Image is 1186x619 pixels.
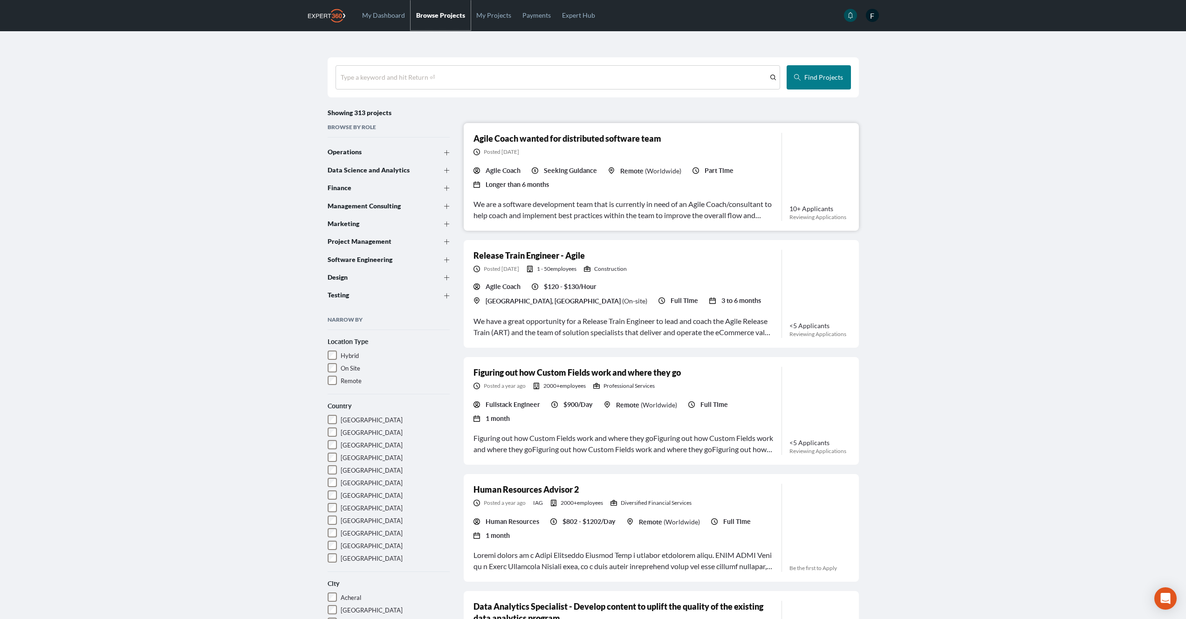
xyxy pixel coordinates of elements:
[486,414,510,423] span: 1 month
[444,239,450,245] svg: icon
[328,286,450,304] button: Testing
[794,74,801,81] svg: icon
[328,185,425,191] div: Finance
[328,580,340,587] strong: City
[804,73,843,81] span: Find Projects
[473,367,681,378] a: Figuring out how Custom Fields work and where they go
[444,293,450,299] svg: icon
[328,143,450,161] button: Operations
[473,401,480,408] svg: icon
[550,518,557,525] svg: icon
[711,518,718,525] svg: icon
[328,149,425,155] div: Operations
[616,401,639,409] span: Remote
[341,429,403,436] span: [GEOGRAPHIC_DATA]
[705,166,734,175] span: Part Time
[551,401,558,408] svg: icon
[341,594,361,601] span: Acheral
[700,400,728,409] span: Full Time
[328,161,450,179] button: Data Science and Analytics
[563,400,593,409] span: $900/Day
[328,107,391,118] h4: Showing 313 projects
[473,149,480,155] svg: icon
[444,168,450,173] svg: icon
[486,297,621,305] span: [GEOGRAPHIC_DATA], [GEOGRAPHIC_DATA]
[341,454,403,461] span: [GEOGRAPHIC_DATA]
[789,438,849,447] span: <5 Applicants
[473,500,480,506] svg: icon
[444,150,450,156] svg: icon
[464,240,859,348] a: Release Train Engineer - AgilePosted [DATE]1 - 50employeesConstructionAgile Coach$120 - $130/Hour...
[620,167,644,175] span: Remote
[473,266,480,272] svg: icon
[473,383,480,389] svg: icon
[444,257,450,263] svg: icon
[484,382,526,390] span: a year ago
[464,474,859,582] a: Human Resources Advisor 2Posted a year agoIAG2000+employeesDiversified Financial ServicesHuman Re...
[486,531,510,540] span: 1 month
[723,517,751,526] span: Full Time
[341,377,362,385] span: Remote
[594,265,627,273] span: Construction
[789,447,849,455] span: Reviewing Applications
[341,555,403,562] span: [GEOGRAPHIC_DATA]
[473,283,480,290] svg: icon
[328,250,450,268] button: Software Engineering
[473,518,480,525] svg: icon
[484,148,500,155] span: Posted
[1154,587,1177,610] div: Open Intercom Messenger
[847,12,854,19] svg: icon
[789,204,849,213] span: 10+ Applicants
[341,517,403,524] span: [GEOGRAPHIC_DATA]
[603,382,655,390] span: Professional Services
[444,275,450,281] svg: icon
[550,500,557,506] svg: icon
[608,167,615,174] svg: icon
[341,441,403,449] span: [GEOGRAPHIC_DATA]
[473,415,480,422] svg: icon
[328,197,450,214] button: Management Consulting
[789,213,849,221] span: Reviewing Applications
[645,167,681,175] span: ( Worldwide )
[486,180,549,189] span: Longer than 6 months
[328,220,425,227] div: Marketing
[328,202,425,209] div: Management Consulting
[473,199,774,221] div: We are a software development team that is currently in need of an Agile Coach/consultant to help...
[787,65,851,89] button: Find Projects
[533,499,543,507] span: IAG
[473,484,579,495] a: Human Resources Advisor 2
[484,148,519,156] span: [DATE]
[532,283,538,290] svg: icon
[770,75,776,80] svg: icon
[692,167,699,174] svg: icon
[610,500,617,506] svg: icon
[341,492,403,499] span: [GEOGRAPHIC_DATA]
[328,215,450,233] button: Marketing
[789,564,849,572] span: Be the first to Apply
[527,266,533,272] svg: icon
[328,238,425,245] div: Project Management
[473,433,774,455] div: Figuring out how Custom Fields work and where they goFiguring out how Custom Fields work and wher...
[328,179,450,197] button: Finance
[484,382,500,389] span: Posted
[473,167,480,174] svg: icon
[484,265,500,272] span: Posted
[328,233,450,250] button: Project Management
[789,321,849,330] span: <5 Applicants
[721,296,761,305] span: 3 to 6 months
[484,499,500,506] span: Posted
[328,123,450,138] h2: Browse By Role
[464,357,859,465] a: Figuring out how Custom Fields work and where they goPosted a year ago2000+employeesProfessional ...
[789,330,849,338] span: Reviewing Applications
[709,297,716,304] svg: icon
[621,499,692,507] span: Diversified Financial Services
[473,316,774,338] div: We have a great opportunity for a Release Train Engineer to lead and coach the Agile Release Trai...
[473,250,585,261] a: Release Train Engineer - Agile
[604,401,610,408] svg: icon
[473,550,774,572] div: Loremi dolors am c Adipi Elitseddo Eiusmod Temp i utlabor etdolorem aliqu. ENIM ADMI Veni qu n Ex...
[341,416,403,424] span: [GEOGRAPHIC_DATA]
[544,166,597,175] span: Seeking Guidance
[664,518,700,526] span: ( Worldwide )
[688,401,695,408] svg: icon
[484,499,526,507] span: a year ago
